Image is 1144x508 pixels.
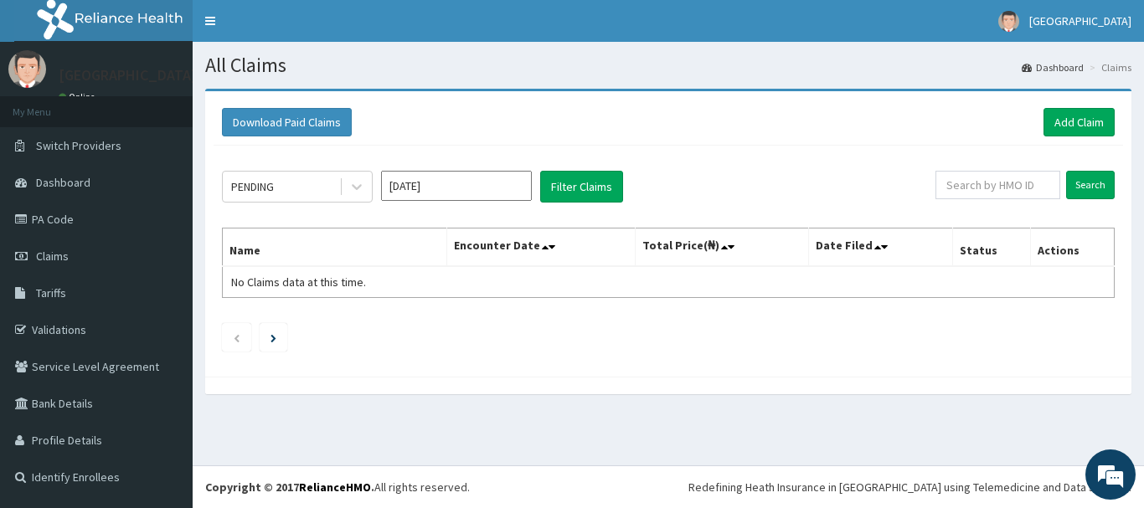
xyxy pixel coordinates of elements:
[205,480,374,495] strong: Copyright © 2017 .
[59,68,197,83] p: [GEOGRAPHIC_DATA]
[36,285,66,300] span: Tariffs
[1066,171,1115,199] input: Search
[1022,60,1084,74] a: Dashboard
[271,330,276,345] a: Next page
[688,479,1131,495] div: Redefining Heath Insurance in [GEOGRAPHIC_DATA] using Telemedicine and Data Science!
[36,175,90,190] span: Dashboard
[381,171,532,201] input: Select Month and Year
[222,108,352,136] button: Download Paid Claims
[809,228,953,267] th: Date Filed
[223,228,447,267] th: Name
[540,171,623,203] button: Filter Claims
[935,171,1060,199] input: Search by HMO ID
[1044,108,1115,136] a: Add Claim
[953,228,1031,267] th: Status
[299,480,371,495] a: RelianceHMO
[231,275,366,290] span: No Claims data at this time.
[1029,13,1131,28] span: [GEOGRAPHIC_DATA]
[36,138,121,153] span: Switch Providers
[8,50,46,88] img: User Image
[36,249,69,264] span: Claims
[59,91,99,103] a: Online
[447,228,635,267] th: Encounter Date
[231,178,274,195] div: PENDING
[193,465,1144,508] footer: All rights reserved.
[1085,60,1131,74] li: Claims
[635,228,809,267] th: Total Price(₦)
[233,330,240,345] a: Previous page
[205,54,1131,76] h1: All Claims
[998,11,1019,32] img: User Image
[1030,228,1114,267] th: Actions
